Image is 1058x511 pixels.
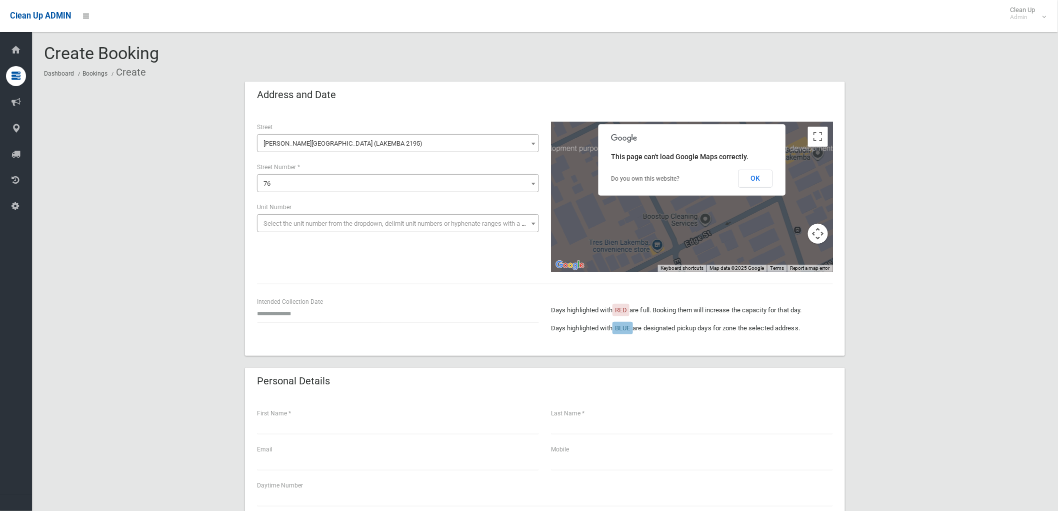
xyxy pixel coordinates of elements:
[551,304,833,316] p: Days highlighted with are full. Booking them will increase the capacity for that day.
[263,180,270,187] span: 76
[738,170,773,188] button: OK
[82,70,107,77] a: Bookings
[109,63,146,82] li: Create
[553,259,586,272] img: Google
[790,265,830,271] a: Report a map error
[611,153,749,161] span: This page can't load Google Maps correctly.
[1010,14,1035,21] small: Admin
[44,70,74,77] a: Dashboard
[259,177,536,191] span: 76
[245,371,342,391] header: Personal Details
[611,175,680,182] a: Do you own this website?
[551,322,833,334] p: Days highlighted with are designated pickup days for zone the selected address.
[808,127,828,147] button: Toggle fullscreen view
[709,265,764,271] span: Map data ©2025 Google
[10,11,71,21] span: Clean Up ADMIN
[257,134,539,152] span: Ernest Street (LAKEMBA 2195)
[808,224,828,244] button: Map camera controls
[245,85,348,105] header: Address and Date
[44,43,159,63] span: Create Booking
[660,265,703,272] button: Keyboard shortcuts
[553,259,586,272] a: Open this area in Google Maps (opens a new window)
[1005,6,1045,21] span: Clean Up
[770,265,784,271] a: Terms (opens in new tab)
[263,220,543,227] span: Select the unit number from the dropdown, delimit unit numbers or hyphenate ranges with a comma
[615,324,630,332] span: BLUE
[259,137,536,151] span: Ernest Street (LAKEMBA 2195)
[257,174,539,192] span: 76
[615,306,627,314] span: RED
